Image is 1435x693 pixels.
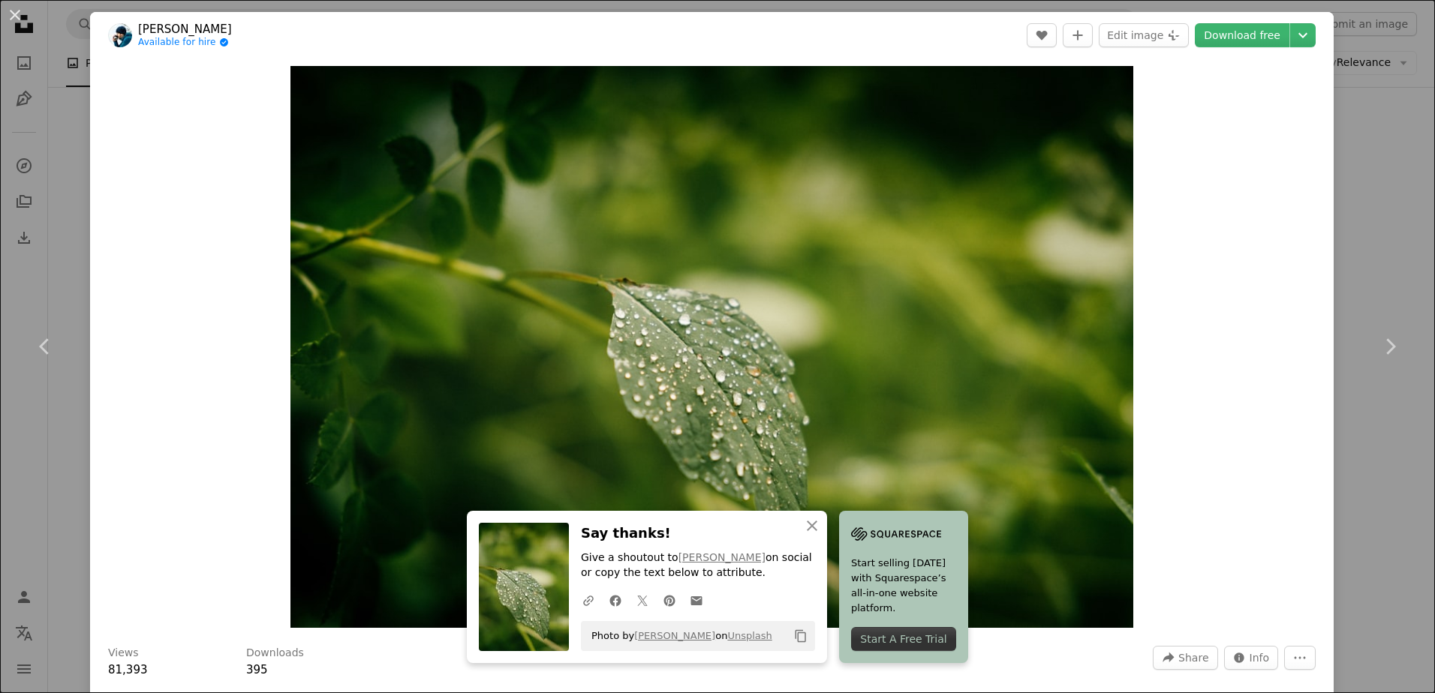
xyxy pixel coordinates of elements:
[138,37,232,49] a: Available for hire
[683,585,710,615] a: Share over email
[290,66,1134,628] button: Zoom in on this image
[108,663,148,676] span: 81,393
[1224,646,1279,670] button: Stats about this image
[629,585,656,615] a: Share on Twitter
[1153,646,1217,670] button: Share this image
[1178,646,1208,669] span: Share
[138,22,232,37] a: [PERSON_NAME]
[851,523,941,545] img: file-1705255347840-230a6ab5bca9image
[108,23,132,47] img: Go to Tim Foster's profile
[1027,23,1057,47] button: Like
[1290,23,1316,47] button: Choose download size
[678,551,766,563] a: [PERSON_NAME]
[851,556,956,616] span: Start selling [DATE] with Squarespace’s all-in-one website platform.
[656,585,683,615] a: Share on Pinterest
[788,623,814,649] button: Copy to clipboard
[634,630,715,641] a: [PERSON_NAME]
[1250,646,1270,669] span: Info
[1284,646,1316,670] button: More Actions
[839,511,968,663] a: Start selling [DATE] with Squarespace’s all-in-one website platform.Start A Free Trial
[602,585,629,615] a: Share on Facebook
[1099,23,1189,47] button: Edit image
[1063,23,1093,47] button: Add to Collection
[581,550,815,580] p: Give a shoutout to on social or copy the text below to attribute.
[581,523,815,544] h3: Say thanks!
[246,646,304,661] h3: Downloads
[246,663,268,676] span: 395
[1195,23,1289,47] a: Download free
[108,646,139,661] h3: Views
[727,630,772,641] a: Unsplash
[584,624,772,648] span: Photo by on
[1345,274,1435,418] a: Next
[851,627,956,651] div: Start A Free Trial
[290,66,1134,628] img: green leaf with water droplets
